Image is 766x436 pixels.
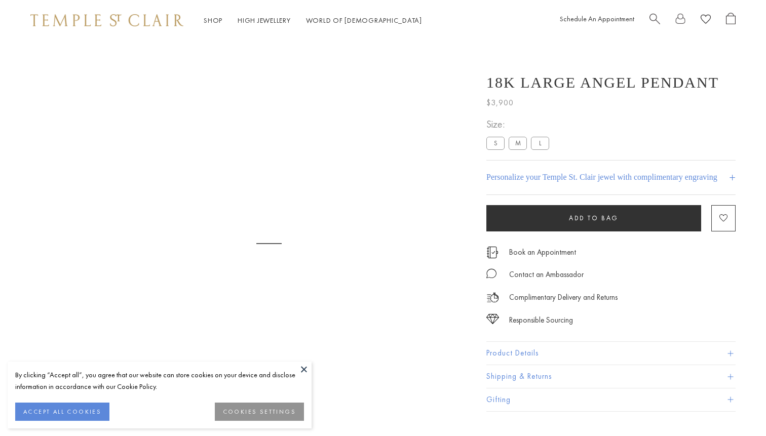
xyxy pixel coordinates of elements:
button: COOKIES SETTINGS [215,403,304,421]
a: High JewelleryHigh Jewellery [238,16,291,25]
a: ShopShop [204,16,222,25]
div: Contact an Ambassador [509,268,584,281]
button: Add to bag [486,205,701,231]
a: Schedule An Appointment [560,14,634,23]
label: S [486,137,505,149]
a: View Wishlist [701,13,711,28]
p: Complimentary Delivery and Returns [509,291,618,304]
a: Open Shopping Bag [726,13,736,28]
div: Responsible Sourcing [509,314,573,327]
img: icon_sourcing.svg [486,314,499,324]
label: M [509,137,527,149]
a: World of [DEMOGRAPHIC_DATA]World of [DEMOGRAPHIC_DATA] [306,16,422,25]
button: Gifting [486,388,736,411]
button: Shipping & Returns [486,365,736,388]
nav: Main navigation [204,14,422,27]
iframe: Gorgias live chat messenger [715,388,756,426]
h4: Personalize your Temple St. Clair jewel with complimentary engraving [486,171,717,183]
button: Product Details [486,342,736,365]
span: $3,900 [486,96,514,109]
h4: + [729,168,736,187]
h1: 18K Large Angel Pendant [486,74,719,91]
div: By clicking “Accept all”, you agree that our website can store cookies on your device and disclos... [15,369,304,392]
label: L [531,137,549,149]
img: icon_appointment.svg [486,247,499,258]
img: Temple St. Clair [30,14,183,26]
img: MessageIcon-01_2.svg [486,268,496,279]
img: icon_delivery.svg [486,291,499,304]
button: ACCEPT ALL COOKIES [15,403,109,421]
span: Size: [486,116,553,133]
span: Add to bag [569,214,619,222]
a: Search [649,13,660,28]
a: Book an Appointment [509,247,576,258]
